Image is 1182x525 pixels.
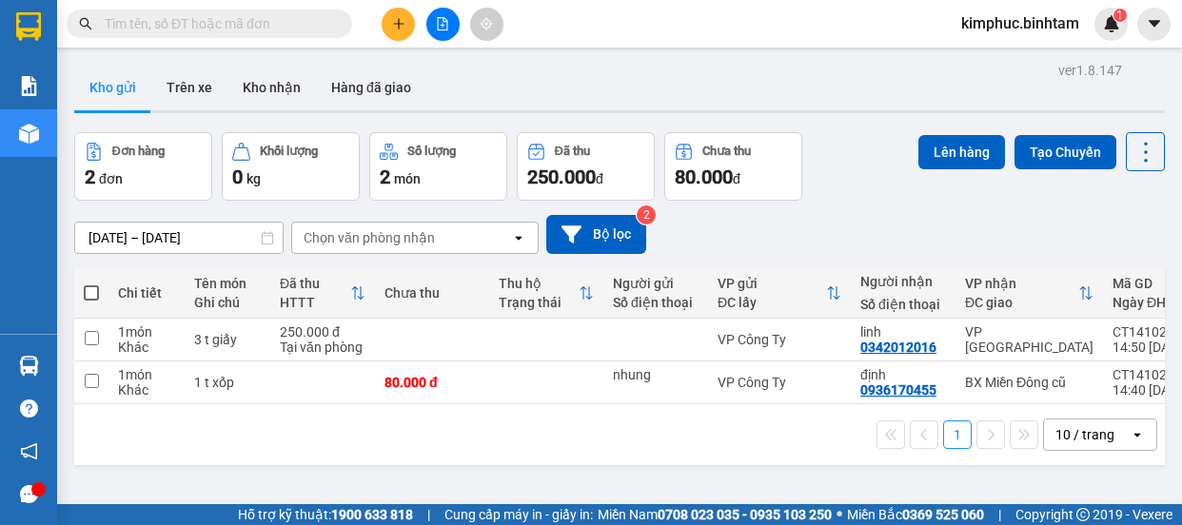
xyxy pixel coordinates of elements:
div: Khối lượng [260,145,318,158]
button: Đơn hàng2đơn [74,132,212,201]
span: 80.000 [675,165,733,188]
th: Toggle SortBy [955,268,1103,319]
div: BX Miền Đông cũ [965,375,1093,390]
button: Chưa thu80.000đ [664,132,802,201]
span: message [20,485,38,503]
div: VP [GEOGRAPHIC_DATA] [965,324,1093,355]
div: Chi tiết [118,285,175,301]
img: warehouse-icon [19,356,39,376]
div: 3 t giấy [194,332,261,347]
img: icon-new-feature [1103,15,1120,32]
span: 1 [1116,9,1123,22]
input: Tìm tên, số ĐT hoặc mã đơn [105,13,329,34]
div: Khác [118,382,175,398]
button: Kho gửi [74,65,151,110]
svg: open [1130,427,1145,442]
svg: open [511,230,526,245]
span: | [998,504,1001,525]
div: Khác [118,340,175,355]
button: caret-down [1137,8,1171,41]
div: ĐC giao [965,295,1078,310]
span: 250.000 [527,165,596,188]
div: ĐC lấy [718,295,826,310]
span: Miền Bắc [847,504,984,525]
div: Ghi chú [194,295,261,310]
button: Trên xe [151,65,227,110]
button: Bộ lọc [546,215,646,254]
div: 80.000 đ [384,375,480,390]
button: aim [470,8,503,41]
span: Hỗ trợ kỹ thuật: [238,504,413,525]
button: Lên hàng [918,135,1005,169]
th: Toggle SortBy [708,268,851,319]
span: 2 [85,165,95,188]
button: Số lượng2món [369,132,507,201]
div: 0936170455 [860,382,936,398]
div: VP gửi [718,276,826,291]
span: file-add [436,17,449,30]
div: Số điện thoại [613,295,699,310]
span: 2 [380,165,390,188]
span: caret-down [1146,15,1163,32]
div: Người gửi [613,276,699,291]
div: Tên món [194,276,261,291]
span: Cung cấp máy in - giấy in: [444,504,593,525]
button: plus [382,8,415,41]
div: Số lượng [407,145,456,158]
div: Đã thu [280,276,350,291]
img: logo-vxr [16,12,41,41]
button: Kho nhận [227,65,316,110]
span: | [427,504,430,525]
div: 1 món [118,367,175,382]
span: notification [20,442,38,460]
img: warehouse-icon [19,124,39,144]
span: đ [596,171,603,186]
div: Thu hộ [499,276,579,291]
span: đơn [99,171,123,186]
button: 1 [943,420,972,449]
span: món [394,171,421,186]
div: linh [860,324,946,340]
button: Đã thu250.000đ [517,132,655,201]
div: Số điện thoại [860,297,946,312]
button: Hàng đã giao [316,65,426,110]
strong: 0708 023 035 - 0935 103 250 [658,507,832,522]
span: Miền Nam [598,504,832,525]
span: ⚪️ [837,511,842,518]
span: plus [392,17,405,30]
button: Tạo Chuyến [1015,135,1116,169]
div: VP Công Ty [718,375,841,390]
div: 10 / trang [1055,425,1114,444]
div: 250.000 đ [280,324,365,340]
div: Tại văn phòng [280,340,365,355]
strong: 1900 633 818 [331,507,413,522]
div: HTTT [280,295,350,310]
span: question-circle [20,399,38,418]
div: Chọn văn phòng nhận [304,228,435,247]
button: Khối lượng0kg [222,132,360,201]
span: aim [480,17,493,30]
span: kg [246,171,261,186]
sup: 2 [637,205,656,224]
div: Chưa thu [702,145,751,158]
div: ver 1.8.147 [1058,60,1122,81]
div: Trạng thái [499,295,579,310]
th: Toggle SortBy [270,268,375,319]
div: Đã thu [555,145,590,158]
div: Đơn hàng [112,145,165,158]
button: file-add [426,8,460,41]
sup: 1 [1113,9,1127,22]
input: Select a date range. [75,223,283,253]
img: solution-icon [19,76,39,96]
div: 1 t xốp [194,375,261,390]
div: định [860,367,946,382]
strong: 0369 525 060 [902,507,984,522]
div: 1 món [118,324,175,340]
div: Chưa thu [384,285,480,301]
div: VP Công Ty [718,332,841,347]
span: đ [733,171,740,186]
div: 0342012016 [860,340,936,355]
span: 0 [232,165,243,188]
span: search [79,17,92,30]
th: Toggle SortBy [489,268,603,319]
